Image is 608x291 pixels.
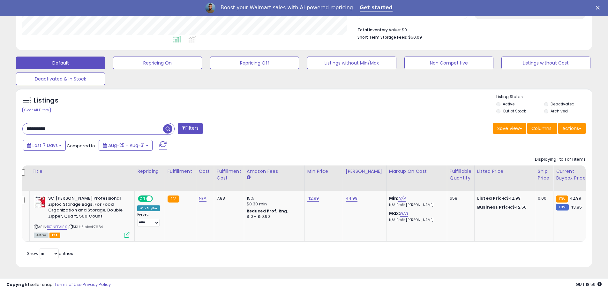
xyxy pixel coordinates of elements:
[346,168,384,175] div: [PERSON_NAME]
[477,204,512,210] b: Business Price:
[450,195,469,201] div: 658
[113,57,202,69] button: Repricing On
[6,282,111,288] div: seller snap | |
[32,168,132,175] div: Title
[527,123,557,134] button: Columns
[168,195,179,203] small: FBA
[247,168,302,175] div: Amazon Fees
[556,204,568,211] small: FBM
[551,101,574,107] label: Deactivated
[217,168,241,181] div: Fulfillment Cost
[34,195,130,237] div: ASIN:
[389,203,442,207] p: N/A Profit [PERSON_NAME]
[137,205,160,211] div: Win BuyBox
[83,281,111,287] a: Privacy Policy
[221,4,355,11] div: Boost your Walmart sales with AI-powered repricing.
[556,195,568,203] small: FBA
[360,4,393,11] a: Get started
[217,195,239,201] div: 7.88
[137,212,160,227] div: Preset:
[247,208,289,214] b: Reduced Prof. Rng.
[538,195,548,201] div: 0.00
[199,168,211,175] div: Cost
[496,94,592,100] p: Listing States:
[307,195,319,202] a: 42.99
[247,175,251,180] small: Amazon Fees.
[247,195,300,201] div: 15%
[48,195,126,221] b: SC [PERSON_NAME] Professional Ziploc Storage Bags, For Food Organization and Storage, Double Zipp...
[178,123,203,134] button: Filters
[247,214,300,219] div: $10 - $10.90
[16,73,105,85] button: Deactivated & In Stock
[210,57,299,69] button: Repricing Off
[307,57,396,69] button: Listings without Min/Max
[404,57,493,69] button: Non Competitive
[346,195,358,202] a: 44.99
[570,204,582,210] span: 43.85
[357,26,581,33] li: $0
[247,201,300,207] div: $0.30 min
[389,218,442,222] p: N/A Profit [PERSON_NAME]
[551,108,568,114] label: Archived
[398,195,406,202] a: N/A
[6,281,30,287] strong: Copyright
[205,3,215,13] img: Profile image for Adrian
[503,108,526,114] label: Out of Stock
[137,168,162,175] div: Repricing
[389,210,400,216] b: Max:
[49,233,60,238] span: FBA
[34,233,49,238] span: All listings currently available for purchase on Amazon
[357,27,401,33] b: Total Inventory Value:
[477,195,530,201] div: $42.99
[67,143,96,149] span: Compared to:
[34,195,47,208] img: 51CI4SqMpOL._SL40_.jpg
[108,142,145,149] span: Aug-25 - Aug-31
[307,168,340,175] div: Min Price
[570,195,582,201] span: 42.99
[27,250,73,257] span: Show: entries
[477,204,530,210] div: $42.56
[23,140,66,151] button: Last 7 Days
[408,34,422,40] span: $50.09
[386,165,447,191] th: The percentage added to the cost of goods (COGS) that forms the calculator for Min & Max prices.
[16,57,105,69] button: Default
[389,168,444,175] div: Markup on Cost
[34,96,58,105] h5: Listings
[556,168,589,181] div: Current Buybox Price
[501,57,590,69] button: Listings without Cost
[558,123,586,134] button: Actions
[152,196,162,202] span: OFF
[400,210,408,217] a: N/A
[47,224,67,230] a: B01NBEAISX
[168,168,193,175] div: Fulfillment
[477,195,506,201] b: Listed Price:
[538,168,551,181] div: Ship Price
[596,6,602,10] div: Close
[503,101,514,107] label: Active
[199,195,206,202] a: N/A
[576,281,602,287] span: 2025-09-8 18:59 GMT
[55,281,82,287] a: Terms of Use
[357,34,407,40] b: Short Term Storage Fees:
[99,140,153,151] button: Aug-25 - Aug-31
[33,142,58,149] span: Last 7 Days
[139,196,146,202] span: ON
[535,157,586,163] div: Displaying 1 to 1 of 1 items
[450,168,472,181] div: Fulfillable Quantity
[22,107,51,113] div: Clear All Filters
[531,125,552,132] span: Columns
[493,123,526,134] button: Save View
[477,168,532,175] div: Listed Price
[68,224,103,229] span: | SKU: Ziplock7634
[389,195,399,201] b: Min:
